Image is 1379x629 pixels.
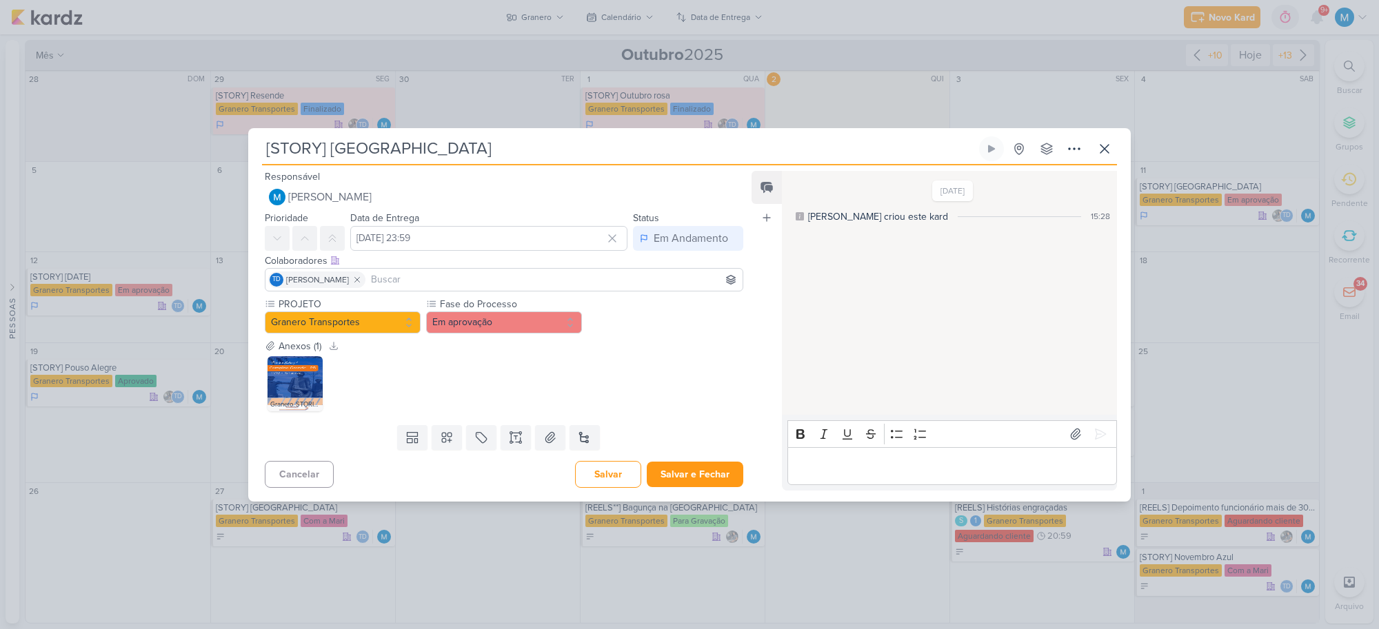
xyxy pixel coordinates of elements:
[265,254,743,268] div: Colaboradores
[277,297,421,311] label: PROJETO
[426,311,582,333] button: Em aprovação
[1091,210,1110,223] div: 15:28
[808,209,948,224] div: [PERSON_NAME] criou este kard
[575,461,641,488] button: Salvar
[262,136,976,161] input: Kard Sem Título
[270,273,283,287] div: Thais de carvalho
[787,420,1117,447] div: Editor toolbar
[350,226,627,251] input: Select a date
[265,212,308,224] label: Prioridade
[268,356,323,411] img: jltYYkHfLcrqRRB6S1yH6NNJjOZCVA2HIV3OSFOw.jpg
[269,189,285,205] img: MARIANA MIRANDA
[265,311,421,333] button: Granero Transportes
[986,143,997,154] div: Ligar relógio
[279,339,321,353] div: Anexos (1)
[439,297,582,311] label: Fase do Processo
[272,276,281,283] p: Td
[265,171,320,183] label: Responsável
[265,185,743,209] button: [PERSON_NAME]
[288,189,372,205] span: [PERSON_NAME]
[368,271,740,288] input: Buscar
[787,447,1117,485] div: Editor editing area: main
[633,226,743,251] button: Em Andamento
[265,461,334,488] button: Cancelar
[654,230,728,247] div: Em Andamento
[268,398,323,411] div: Granero. STORIES (20).jpg
[633,212,659,224] label: Status
[286,274,349,286] span: [PERSON_NAME]
[350,212,419,224] label: Data de Entrega
[647,462,743,487] button: Salvar e Fechar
